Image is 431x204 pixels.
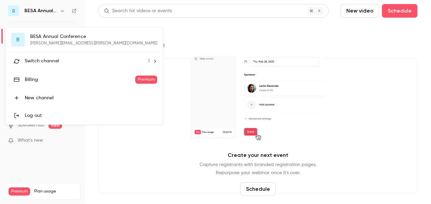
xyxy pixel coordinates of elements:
div: Log out [25,112,157,119]
div: New channel [25,95,157,101]
span: 3 [147,58,150,65]
div: Billing [25,76,135,83]
span: Premium [135,76,157,84]
span: Switch channel [25,58,59,65]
